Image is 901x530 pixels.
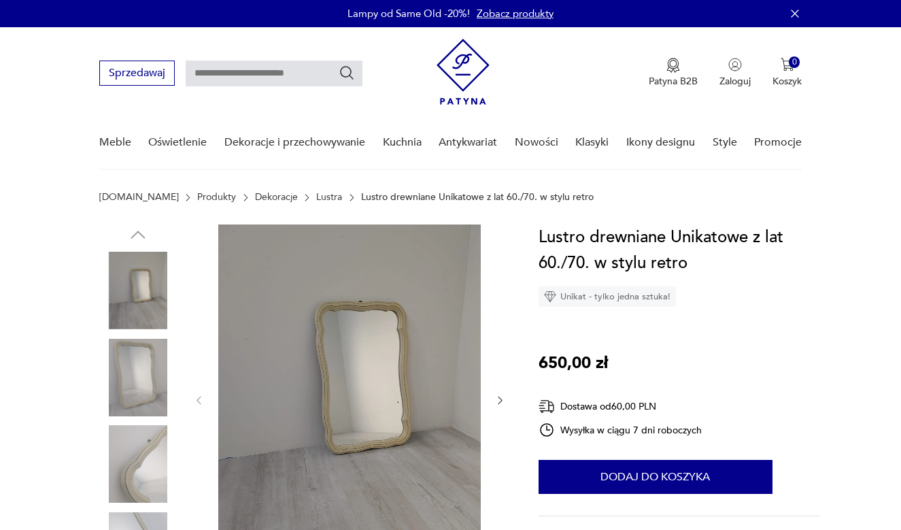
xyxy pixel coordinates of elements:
img: Ikona diamentu [544,291,556,303]
button: Szukaj [339,65,355,81]
a: Klasyki [575,116,609,169]
p: Zaloguj [719,75,751,88]
a: Nowości [515,116,558,169]
p: Lampy od Same Old -20%! [347,7,470,20]
a: Lustra [316,192,342,203]
p: 650,00 zł [539,350,608,376]
a: Zobacz produkty [477,7,554,20]
button: 0Koszyk [772,58,802,88]
button: Sprzedawaj [99,61,175,86]
a: Antykwariat [439,116,497,169]
a: Style [713,116,737,169]
img: Zdjęcie produktu Lustro drewniane Unikatowe z lat 60./70. w stylu retro [99,425,177,503]
div: 0 [789,56,800,68]
a: Sprzedawaj [99,69,175,79]
button: Patyna B2B [649,58,698,88]
p: Lustro drewniane Unikatowe z lat 60./70. w stylu retro [361,192,594,203]
div: Dostawa od 60,00 PLN [539,398,702,415]
img: Patyna - sklep z meblami i dekoracjami vintage [437,39,490,105]
h1: Lustro drewniane Unikatowe z lat 60./70. w stylu retro [539,225,819,276]
a: Kuchnia [383,116,422,169]
a: [DOMAIN_NAME] [99,192,179,203]
a: Oświetlenie [148,116,207,169]
button: Dodaj do koszyka [539,460,772,494]
p: Patyna B2B [649,75,698,88]
a: Ikony designu [626,116,695,169]
img: Ikona dostawy [539,398,555,415]
a: Produkty [197,192,236,203]
div: Wysyłka w ciągu 7 dni roboczych [539,422,702,438]
img: Ikona medalu [666,58,680,73]
a: Ikona medaluPatyna B2B [649,58,698,88]
div: Unikat - tylko jedna sztuka! [539,286,676,307]
img: Ikonka użytkownika [728,58,742,71]
a: Dekoracje i przechowywanie [224,116,365,169]
img: Ikona koszyka [781,58,794,71]
img: Zdjęcie produktu Lustro drewniane Unikatowe z lat 60./70. w stylu retro [99,339,177,416]
img: Zdjęcie produktu Lustro drewniane Unikatowe z lat 60./70. w stylu retro [99,252,177,329]
a: Promocje [754,116,802,169]
p: Koszyk [772,75,802,88]
button: Zaloguj [719,58,751,88]
a: Dekoracje [255,192,298,203]
a: Meble [99,116,131,169]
